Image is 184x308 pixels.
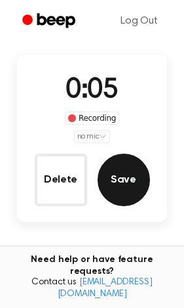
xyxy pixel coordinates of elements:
button: Save Audio Record [98,154,150,206]
a: Log Out [107,5,171,37]
a: [EMAIL_ADDRESS][DOMAIN_NAME] [58,278,153,299]
div: Recording [65,112,119,125]
a: Beep [13,9,87,34]
span: 0:05 [65,77,118,104]
button: no mic [74,130,111,143]
span: Contact us [8,277,176,300]
button: Delete Audio Record [35,154,87,206]
span: no mic [77,131,100,143]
